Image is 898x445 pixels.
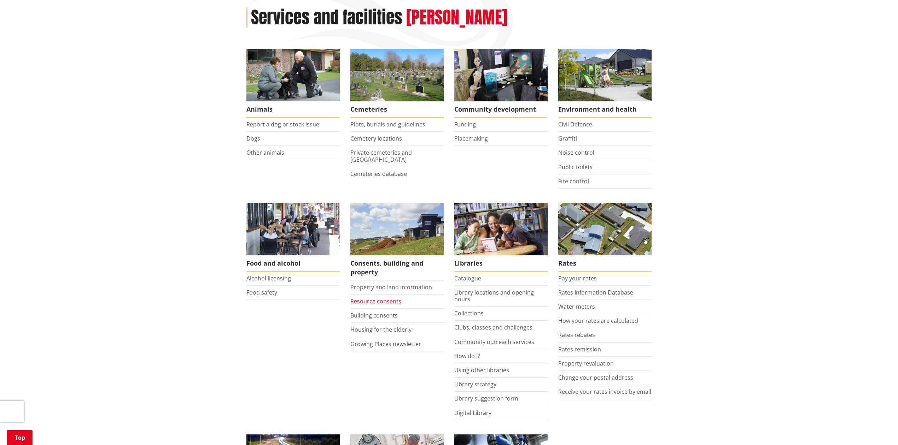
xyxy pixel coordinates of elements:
a: Rates remission [558,345,601,353]
img: Matariki Travelling Suitcase Art Exhibition [454,49,548,101]
a: Private cemeteries and [GEOGRAPHIC_DATA] [350,149,412,163]
a: Receive your rates invoice by email [558,388,651,396]
a: Library membership is free to everyone who lives in the Waikato district. Libraries [454,203,548,272]
a: Fire control [558,177,589,185]
a: Property and land information [350,283,432,291]
a: Change your postal address [558,374,633,381]
a: Report a dog or stock issue [246,120,319,128]
img: Waikato District Council libraries [454,203,548,255]
a: Top [7,430,33,445]
a: Pay your rates [558,274,597,282]
a: Digital Library [454,409,491,417]
a: Collections [454,309,484,317]
span: Consents, building and property [350,255,444,280]
a: New housing in Pokeno Environment and health [558,49,652,118]
a: Rates rebates [558,331,595,339]
span: Community development [454,101,548,118]
a: Dogs [246,135,260,142]
span: Food and alcohol [246,255,340,272]
h2: [PERSON_NAME] [406,7,507,28]
a: Matariki Travelling Suitcase Art Exhibition Community development [454,49,548,118]
a: Building consents [350,311,398,319]
a: Public toilets [558,163,593,171]
a: Other animals [246,149,284,156]
a: Growing Places newsletter [350,340,421,348]
img: Animal Control [246,49,340,101]
a: Library strategy [454,380,496,388]
a: Food and Alcohol in the Waikato Food and alcohol [246,203,340,272]
span: Rates [558,255,652,272]
a: Civil Defence [558,120,592,128]
a: How do I? [454,352,480,360]
a: Housing for the elderly [350,326,412,333]
a: Cemetery locations [350,135,402,142]
span: Animals [246,101,340,118]
a: Library locations and opening hours [454,289,534,303]
span: Libraries [454,255,548,272]
a: Rates Information Database [558,289,633,296]
a: Noise control [558,149,594,156]
a: Water meters [558,303,595,310]
a: Library suggestion form [454,394,518,402]
a: Alcohol licensing [246,274,291,282]
a: Resource consents [350,297,401,305]
a: Huntly Cemetery Cemeteries [350,49,444,118]
a: Cemeteries database [350,170,407,178]
img: Huntly Cemetery [350,49,444,101]
a: Using other libraries [454,366,509,374]
a: Graffiti [558,135,577,142]
a: Catalogue [454,274,481,282]
a: Community outreach services [454,338,534,346]
a: New Pokeno housing development Consents, building and property [350,203,444,280]
a: Funding [454,120,476,128]
span: Cemeteries [350,101,444,118]
a: Clubs, classes and challenges [454,324,532,331]
img: Rates-thumbnail [558,203,652,255]
h1: Services and facilities [251,7,402,28]
iframe: Messenger Launcher [865,415,891,441]
a: Waikato District Council Animal Control team Animals [246,49,340,118]
a: Property revaluation [558,360,614,367]
img: New housing in Pokeno [558,49,652,101]
img: Food and Alcohol in the Waikato [246,203,340,255]
a: Placemaking [454,135,488,142]
a: Food safety [246,289,277,296]
img: Land and property thumbnail [350,203,444,255]
a: Pay your rates online Rates [558,203,652,272]
span: Environment and health [558,101,652,118]
a: Plots, burials and guidelines [350,120,425,128]
a: How your rates are calculated [558,317,638,325]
